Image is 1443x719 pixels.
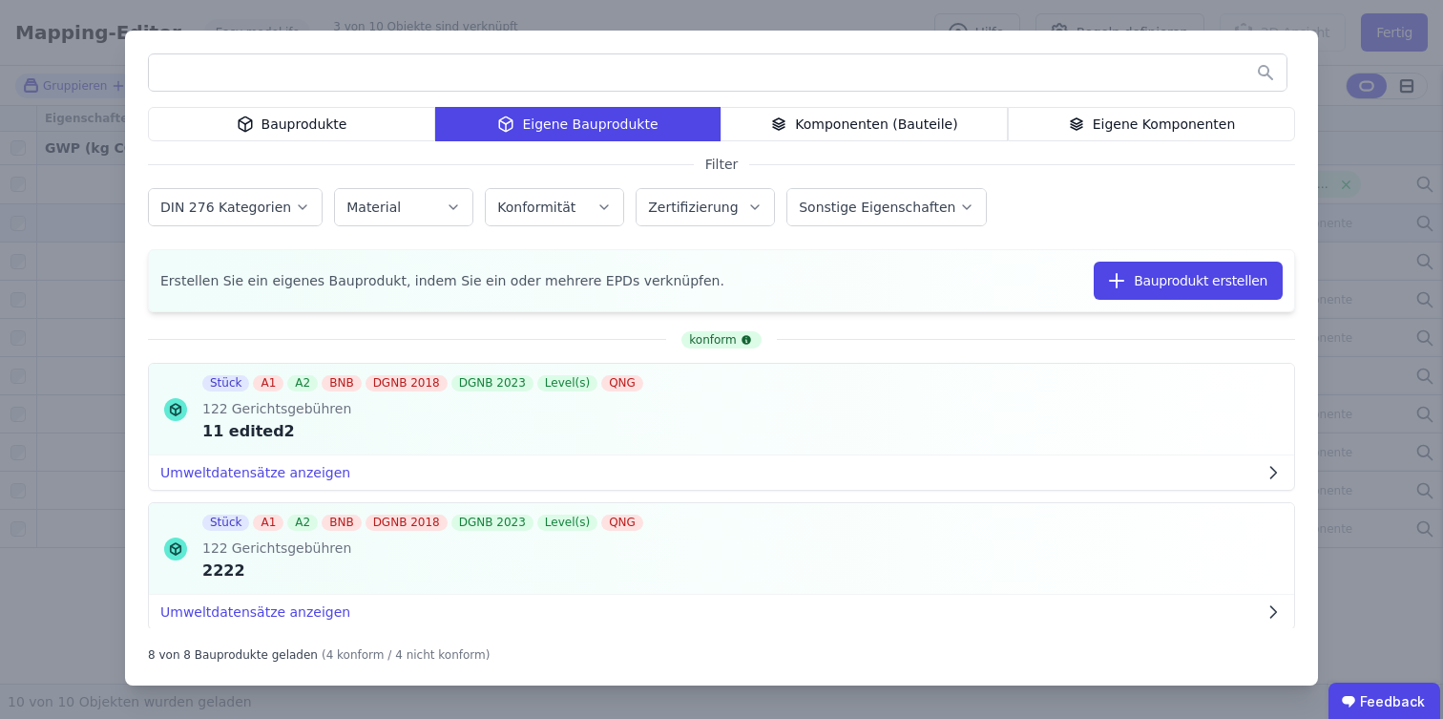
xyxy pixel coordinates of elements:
div: DGNB 2023 [451,515,533,531]
div: Level(s) [537,515,597,531]
div: Eigene Bauprodukte [435,107,721,141]
label: Konformität [497,200,579,215]
label: DIN 276 Kategorien [160,200,295,215]
div: 2222 [202,560,647,582]
div: Stück [202,515,249,531]
span: 122 [202,399,228,418]
div: A2 [287,515,318,531]
button: Zertifizierung [637,189,774,225]
button: Sonstige Eigenschaften [787,189,986,225]
div: BNB [322,375,361,391]
div: Stück [202,375,249,391]
button: Konformität [486,189,623,225]
div: DGNB 2018 [366,375,448,391]
div: A2 [287,375,318,391]
label: Sonstige Eigenschaften [799,200,959,215]
label: Zertifizierung [648,200,742,215]
span: Gerichtsgebühren [228,399,352,418]
div: QNG [601,375,643,391]
div: Eigene Komponenten [1008,107,1295,141]
div: konform [681,331,761,349]
div: BNB [322,515,361,531]
span: Gerichtsgebühren [228,539,352,558]
span: Filter [694,155,750,174]
button: Bauprodukt erstellen [1094,262,1283,300]
div: Bauprodukte [148,107,435,141]
div: 8 von 8 Bauprodukte geladen [148,640,318,663]
button: Material [335,189,472,225]
div: Komponenten (Bauteile) [721,107,1008,141]
div: A1 [253,375,283,391]
button: Umweltdatensätze anzeigen [149,595,1294,629]
span: 122 [202,539,228,558]
div: DGNB 2018 [366,515,448,531]
div: A1 [253,515,283,531]
button: Umweltdatensätze anzeigen [149,455,1294,490]
div: (4 konform / 4 nicht konform) [322,640,491,663]
label: Material [346,200,405,215]
div: DGNB 2023 [451,375,533,391]
div: QNG [601,515,643,531]
div: 11 edited2 [202,420,647,443]
div: Level(s) [537,375,597,391]
span: Erstellen Sie ein eigenes Bauprodukt, indem Sie ein oder mehrere EPDs verknüpfen. [160,271,724,290]
button: DIN 276 Kategorien [149,189,322,225]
